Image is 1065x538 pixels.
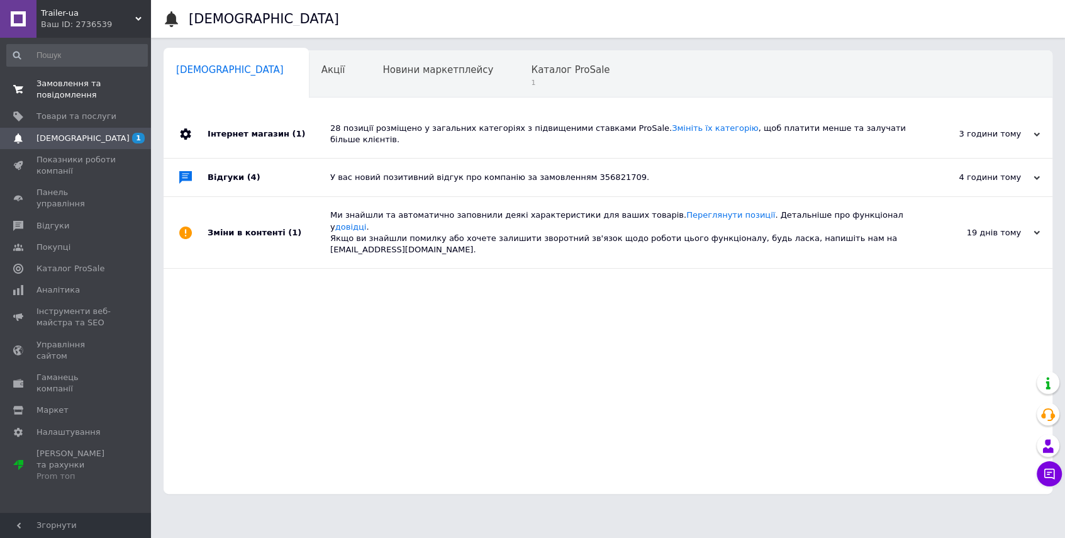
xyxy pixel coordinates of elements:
input: Пошук [6,44,148,67]
div: Зміни в контенті [208,197,330,268]
span: Акції [321,64,345,76]
span: (4) [247,172,260,182]
div: У вас новий позитивний відгук про компанію за замовленням 356821709. [330,172,914,183]
span: Новини маркетплейсу [382,64,493,76]
span: Панель управління [36,187,116,210]
div: Відгуки [208,159,330,196]
span: Покупці [36,242,70,253]
div: 19 днів тому [914,227,1040,238]
div: 28 позиції розміщено у загальних категоріях з підвищеними ставками ProSale. , щоб платити менше т... [330,123,914,145]
div: Інтернет магазин [208,110,330,158]
span: Товари та послуги [36,111,116,122]
span: [DEMOGRAPHIC_DATA] [176,64,284,76]
span: (1) [288,228,301,237]
a: довідці [335,222,367,232]
span: Аналітика [36,284,80,296]
span: 1 [531,78,610,87]
div: 3 години тому [914,128,1040,140]
div: 4 години тому [914,172,1040,183]
span: Каталог ProSale [531,64,610,76]
span: Управління сайтом [36,339,116,362]
span: [DEMOGRAPHIC_DATA] [36,133,130,144]
span: Інструменти веб-майстра та SEO [36,306,116,328]
div: Ваш ID: 2736539 [41,19,151,30]
span: 1 [132,133,145,143]
button: Чат з покупцем [1037,461,1062,486]
div: Ми знайшли та автоматично заповнили деякі характеристики для ваших товарів. . Детальніше про функ... [330,210,914,255]
a: Переглянути позиції [686,210,775,220]
span: Trailer-ua [41,8,135,19]
span: [PERSON_NAME] та рахунки [36,448,116,483]
a: Змініть їх категорію [672,123,759,133]
span: Замовлення та повідомлення [36,78,116,101]
span: Показники роботи компанії [36,154,116,177]
span: Маркет [36,405,69,416]
span: Налаштування [36,427,101,438]
div: Prom топ [36,471,116,482]
h1: [DEMOGRAPHIC_DATA] [189,11,339,26]
span: Каталог ProSale [36,263,104,274]
span: (1) [292,129,305,138]
span: Відгуки [36,220,69,232]
span: Гаманець компанії [36,372,116,395]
